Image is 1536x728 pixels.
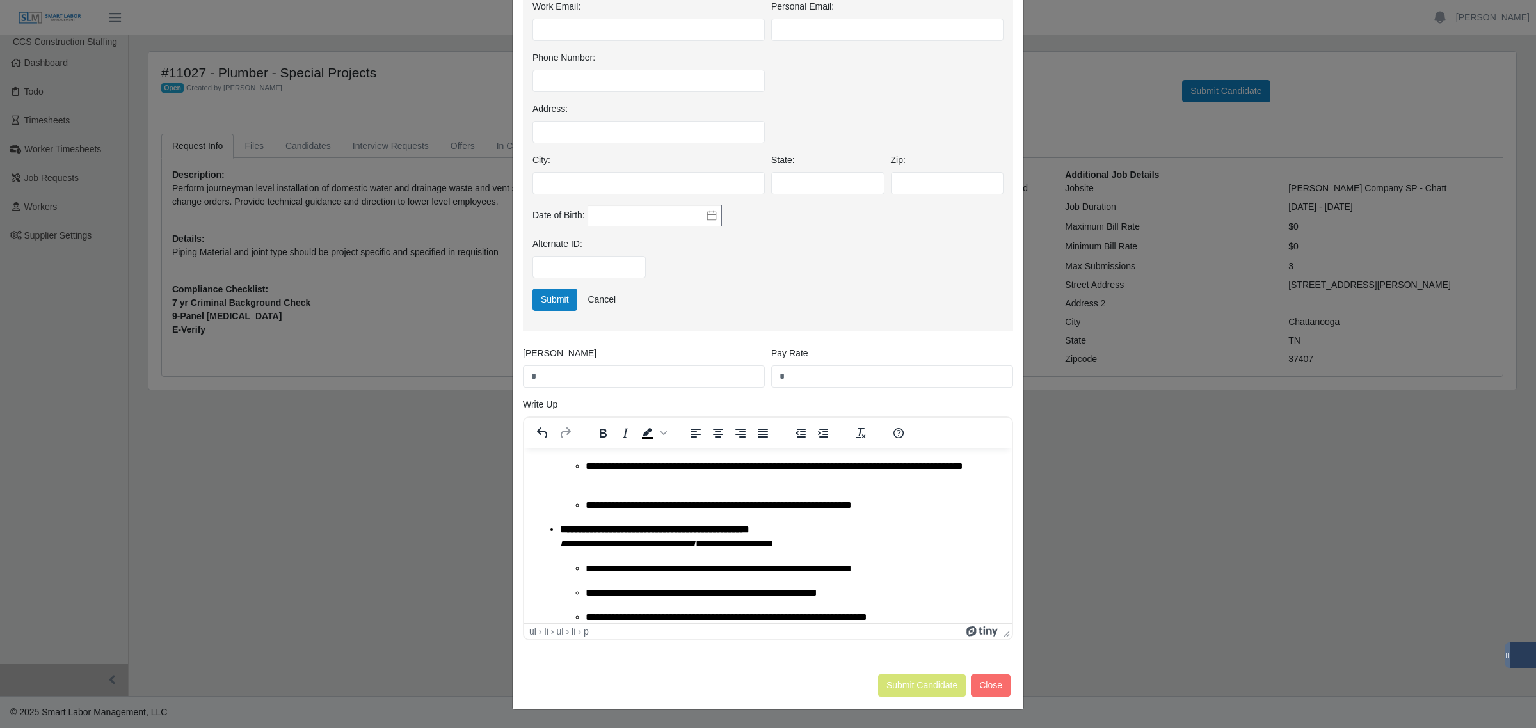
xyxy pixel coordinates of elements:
iframe: Rich Text Area [524,448,1012,623]
div: li [572,626,575,637]
div: Background color Black [637,424,669,442]
button: Undo [532,424,554,442]
button: Bold [592,424,614,442]
div: p [584,626,589,637]
label: Alternate ID: [532,237,582,251]
button: Align left [685,424,707,442]
button: Submit Candidate [878,674,966,697]
button: Justify [752,424,774,442]
button: Align center [707,424,729,442]
a: Powered by Tiny [966,626,998,637]
div: › [566,626,569,637]
div: ul [529,626,536,637]
div: Press the Up and Down arrow keys to resize the editor. [998,624,1012,639]
button: Submit [532,289,577,311]
label: Phone Number: [532,51,595,65]
button: Align right [730,424,751,442]
button: Clear formatting [850,424,872,442]
label: [PERSON_NAME] [523,347,596,360]
div: › [539,626,542,637]
label: Date of Birth: [532,209,585,222]
label: Write Up [523,398,557,411]
a: Cancel [579,289,624,311]
label: Pay Rate [771,347,808,360]
button: Decrease indent [790,424,812,442]
button: Italic [614,424,636,442]
button: Increase indent [812,424,834,442]
label: Address: [532,102,568,116]
button: Help [888,424,909,442]
div: › [578,626,581,637]
div: li [545,626,548,637]
div: › [551,626,554,637]
label: City: [532,154,550,167]
label: State: [771,154,795,167]
div: ul [556,626,563,637]
label: Zip: [891,154,906,167]
button: Close [971,674,1011,697]
button: Redo [554,424,576,442]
